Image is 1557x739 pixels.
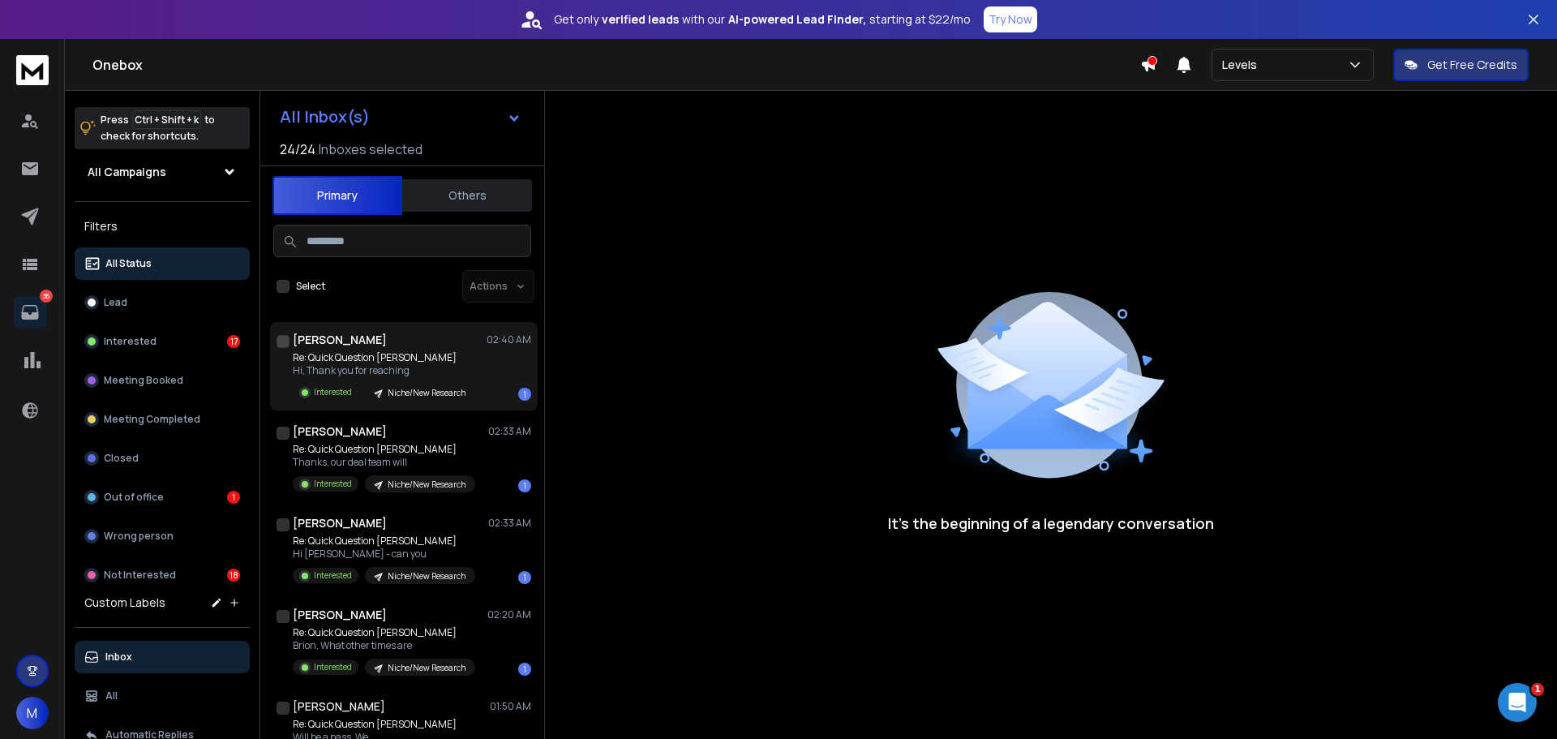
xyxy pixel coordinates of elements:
button: Meeting Completed [75,403,250,436]
p: Re: Quick Question [PERSON_NAME] [293,351,475,364]
p: 01:50 AM [490,700,531,713]
button: Out of office1 [75,481,250,513]
strong: AI-powered Lead Finder, [728,11,866,28]
div: 17 [227,335,240,348]
p: Wrong person [104,530,174,543]
button: All Status [75,247,250,280]
p: Re: Quick Question [PERSON_NAME] [293,626,475,639]
p: 02:33 AM [488,517,531,530]
h1: [PERSON_NAME] [293,607,387,623]
p: Interested [314,386,352,398]
h1: All Campaigns [88,164,166,180]
button: Interested17 [75,325,250,358]
h1: [PERSON_NAME] [293,698,385,715]
p: Meeting Completed [104,413,200,426]
p: Hi [PERSON_NAME] - can you [293,548,475,561]
button: Others [402,178,532,213]
p: Re: Quick Question [PERSON_NAME] [293,535,475,548]
h3: Inboxes selected [319,140,422,159]
h1: All Inbox(s) [280,109,370,125]
button: Try Now [984,6,1037,32]
button: All Inbox(s) [267,101,534,133]
h3: Custom Labels [84,595,165,611]
button: All Campaigns [75,156,250,188]
h1: Onebox [92,55,1140,75]
h1: [PERSON_NAME] [293,423,387,440]
button: M [16,697,49,729]
p: Levels [1222,57,1263,73]
p: Niche/New Research [388,479,465,491]
iframe: Intercom live chat [1498,683,1537,722]
p: Closed [104,452,139,465]
h3: Filters [75,215,250,238]
p: Get only with our starting at $22/mo [554,11,971,28]
button: Lead [75,286,250,319]
p: All Status [105,257,152,270]
p: Hi, Thank you for reaching [293,364,475,377]
div: 1 [518,663,531,676]
p: Interested [314,569,352,582]
p: Press to check for shortcuts. [101,112,215,144]
p: 36 [40,290,53,303]
p: Not Interested [104,569,176,582]
p: Interested [104,335,157,348]
p: Interested [314,478,352,490]
p: Niche/New Research [388,570,465,582]
p: 02:20 AM [487,608,531,621]
p: Thanks, our deal team will [293,456,475,469]
p: Niche/New Research [388,387,465,399]
p: Meeting Booked [104,374,183,387]
strong: verified leads [602,11,679,28]
button: Meeting Booked [75,364,250,397]
p: Niche/New Research [388,662,465,674]
p: Interested [314,661,352,673]
h1: [PERSON_NAME] [293,515,387,531]
span: 24 / 24 [280,140,315,159]
div: 18 [227,569,240,582]
div: 1 [518,388,531,401]
p: Inbox [105,651,132,664]
p: Brion, What other times are [293,639,475,652]
span: 1 [1531,683,1544,696]
p: Get Free Credits [1427,57,1517,73]
button: Primary [272,176,402,215]
button: Inbox [75,641,250,673]
p: Lead [104,296,127,309]
button: All [75,680,250,712]
p: All [105,690,118,702]
p: Out of office [104,491,164,504]
button: Not Interested18 [75,559,250,591]
p: Try Now [989,11,1032,28]
h1: [PERSON_NAME] [293,332,387,348]
div: 1 [227,491,240,504]
p: 02:33 AM [488,425,531,438]
p: It’s the beginning of a legendary conversation [888,512,1214,535]
p: 02:40 AM [487,333,531,346]
div: 1 [518,479,531,492]
button: Closed [75,442,250,475]
label: Select [296,280,325,293]
a: 36 [14,296,46,329]
p: Re: Quick Question [PERSON_NAME] [293,443,475,456]
button: Get Free Credits [1393,49,1529,81]
span: Ctrl + Shift + k [132,110,201,129]
div: 1 [518,571,531,584]
img: logo [16,55,49,85]
button: Wrong person [75,520,250,552]
p: Re: Quick Question [PERSON_NAME] [293,718,487,731]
